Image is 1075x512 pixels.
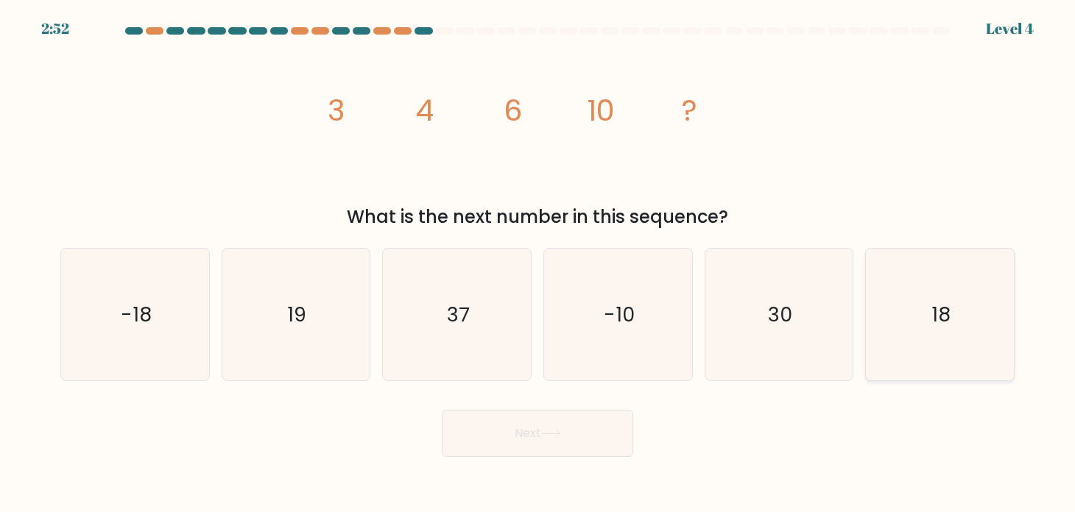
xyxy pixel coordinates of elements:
text: 30 [768,300,792,327]
tspan: 4 [415,90,434,131]
tspan: 3 [328,90,345,131]
text: -10 [604,300,635,327]
text: 19 [288,300,307,327]
text: -18 [121,300,152,327]
text: 18 [931,300,951,327]
div: 2:52 [41,18,69,40]
tspan: ? [682,90,697,131]
tspan: 6 [504,90,522,131]
button: Next [442,410,633,457]
div: Level 4 [986,18,1034,40]
div: What is the next number in this sequence? [69,204,1006,230]
tspan: 10 [587,90,615,131]
text: 37 [447,300,470,327]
